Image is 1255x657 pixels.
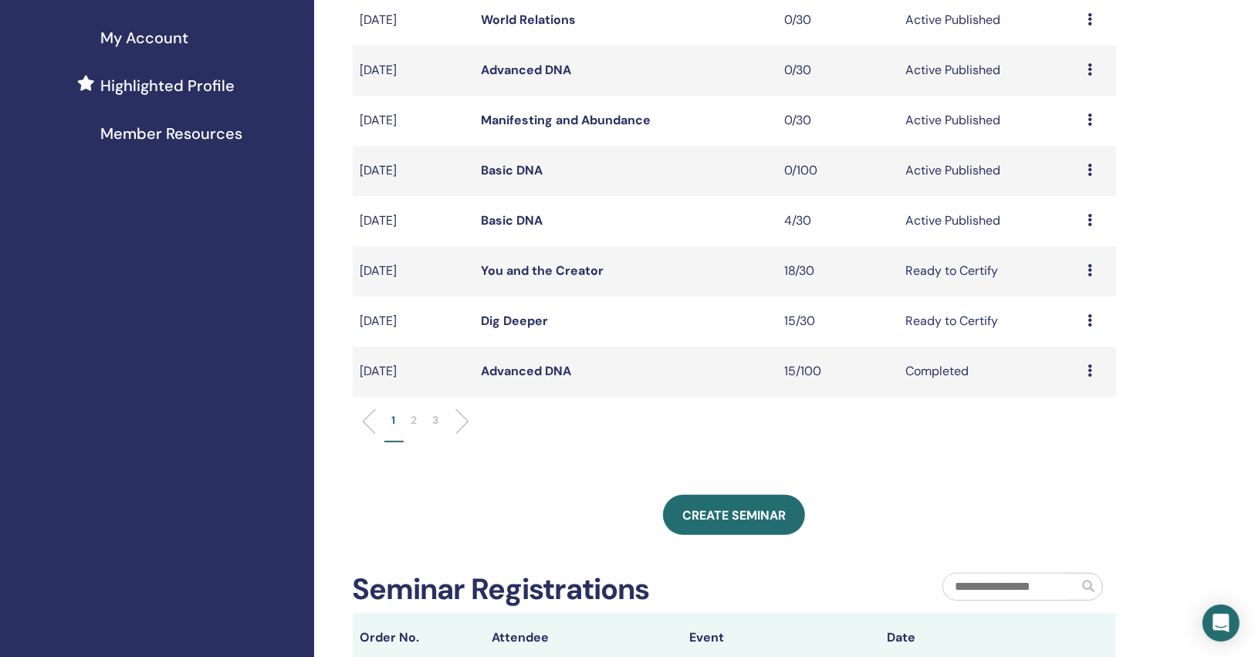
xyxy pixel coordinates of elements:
[776,96,898,146] td: 0/30
[100,26,188,49] span: My Account
[482,62,572,78] a: Advanced DNA
[100,74,235,97] span: Highlighted Profile
[898,96,1080,146] td: Active Published
[482,313,549,329] a: Dig Deeper
[353,296,474,347] td: [DATE]
[353,196,474,246] td: [DATE]
[353,96,474,146] td: [DATE]
[353,347,474,397] td: [DATE]
[482,112,651,128] a: Manifesting and Abundance
[482,262,604,279] a: You and the Creator
[776,296,898,347] td: 15/30
[663,495,805,535] a: Create seminar
[482,212,543,229] a: Basic DNA
[353,146,474,196] td: [DATE]
[353,46,474,96] td: [DATE]
[353,572,650,608] h2: Seminar Registrations
[898,146,1080,196] td: Active Published
[411,412,418,428] p: 2
[682,507,786,523] span: Create seminar
[392,412,396,428] p: 1
[482,162,543,178] a: Basic DNA
[1203,605,1240,642] div: Open Intercom Messenger
[100,122,242,145] span: Member Resources
[898,296,1080,347] td: Ready to Certify
[898,46,1080,96] td: Active Published
[482,12,577,28] a: World Relations
[776,146,898,196] td: 0/100
[898,347,1080,397] td: Completed
[353,246,474,296] td: [DATE]
[776,196,898,246] td: 4/30
[898,246,1080,296] td: Ready to Certify
[433,412,439,428] p: 3
[776,46,898,96] td: 0/30
[776,347,898,397] td: 15/100
[898,196,1080,246] td: Active Published
[482,363,572,379] a: Advanced DNA
[776,246,898,296] td: 18/30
